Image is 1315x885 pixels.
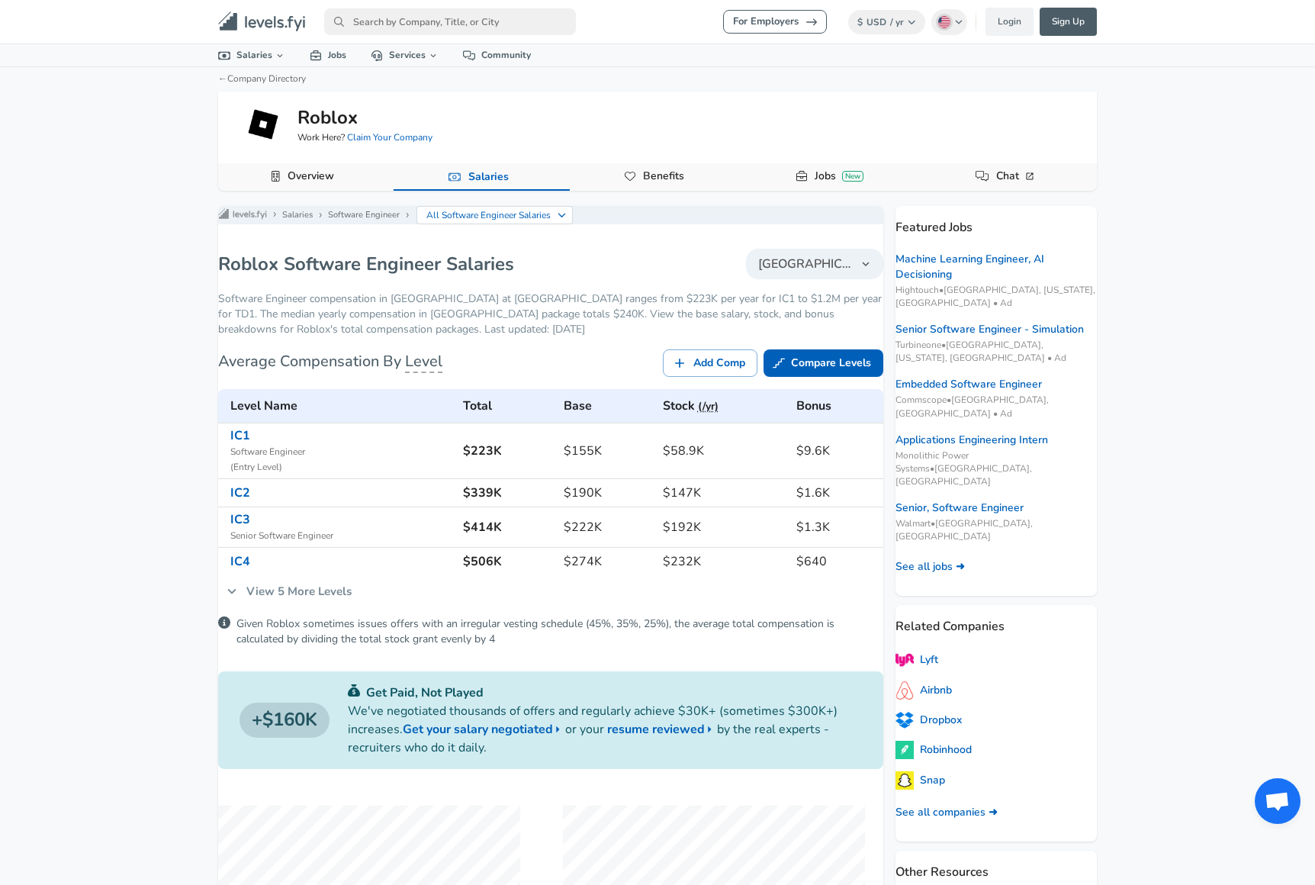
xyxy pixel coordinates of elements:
a: Services [358,44,451,66]
h6: $232K [663,551,784,572]
h6: $274K [564,551,651,572]
img: I874yde.png [895,741,914,759]
p: All Software Engineer Salaries [426,208,551,222]
a: Jobs [297,44,358,66]
a: JobsNew [809,163,870,189]
div: Open chat [1255,778,1301,824]
img: svg+xml;base64,PHN2ZyB4bWxucz0iaHR0cDovL3d3dy53My5vcmcvMjAwMC9zdmciIGZpbGw9IiMwYzU0NjAiIHZpZXdCb3... [348,684,360,697]
a: Salaries [206,44,297,66]
h6: $640 [796,551,877,572]
a: Applications Engineering Intern [895,433,1048,448]
a: ←Company Directory [218,72,306,85]
div: New [842,171,863,182]
span: $ [857,16,863,28]
h6: Level Name [230,395,451,417]
a: See all companies ➜ [895,805,998,820]
h6: Base [564,395,651,417]
h6: Bonus [796,395,877,417]
a: resume reviewed [607,720,717,739]
h6: $190K [564,482,651,504]
h6: $414K [463,517,551,538]
a: Overview [281,163,340,189]
img: airbnblogo.png [895,681,914,700]
span: / yr [890,16,904,28]
p: Get Paid, Not Played [348,684,862,702]
span: Monolithic Power Systems • [GEOGRAPHIC_DATA], [GEOGRAPHIC_DATA] [895,449,1097,488]
button: (/yr) [698,397,719,417]
a: Add Comp [663,349,757,378]
span: Software Engineer [230,445,451,460]
h6: Total [463,395,551,417]
a: IC1 [230,427,250,444]
a: Benefits [637,163,690,189]
span: USD [866,16,886,28]
a: IC2 [230,484,250,501]
h1: Roblox Software Engineer Salaries [218,252,514,276]
a: View 5 More Levels [218,575,360,607]
img: dropboxlogo.png [895,712,914,729]
table: Roblox's Software Engineer levels [218,389,883,575]
a: Community [451,44,543,66]
a: Claim Your Company [347,131,432,143]
a: Senior Software Engineer - Simulation [895,322,1084,337]
img: English (US) [938,16,950,28]
img: roblox.webp [248,109,278,140]
a: $160K [240,703,330,738]
p: Other Resources [895,851,1097,881]
button: English (US) [931,9,968,35]
span: Work Here? [297,131,432,144]
h6: $192K [663,517,784,538]
span: Level [405,351,442,373]
a: Salaries [462,164,515,190]
nav: primary [200,6,1115,37]
p: Given Roblox sometimes issues offers with an irregular vesting schedule (45%, 35%, 25%), the aver... [236,616,883,647]
p: Software Engineer compensation in [GEOGRAPHIC_DATA] at [GEOGRAPHIC_DATA] ranges from $223K per ye... [218,291,883,337]
a: Robinhood [895,741,972,759]
a: Airbnb [895,681,952,700]
a: Senior, Software Engineer [895,500,1024,516]
a: Login [985,8,1034,36]
span: Commscope • [GEOGRAPHIC_DATA], [GEOGRAPHIC_DATA] • Ad [895,394,1097,420]
h6: $222K [564,517,651,538]
a: For Employers [723,10,827,34]
h6: Average Compensation By [218,349,442,374]
h6: Stock [663,395,784,417]
p: Related Companies [895,605,1097,636]
p: Featured Jobs [895,206,1097,237]
img: lyftlogo.png [895,651,914,669]
a: Get your salary negotiated [403,720,565,739]
a: Salaries [282,209,313,221]
h6: $1.3K [796,517,877,538]
button: [GEOGRAPHIC_DATA] [746,249,883,279]
span: [GEOGRAPHIC_DATA] [758,255,853,273]
button: $USD/ yr [848,10,925,34]
a: IC4 [230,553,250,570]
input: Search by Company, Title, or City [324,8,576,35]
div: Company Data Navigation [218,163,1097,191]
img: utbcvAR.png [895,771,914,790]
h6: $9.6K [796,440,877,462]
span: Senior Software Engineer [230,529,451,544]
h6: $58.9K [663,440,784,462]
span: Hightouch • [GEOGRAPHIC_DATA], [US_STATE], [GEOGRAPHIC_DATA] • Ad [895,284,1097,310]
h6: $339K [463,482,551,504]
h6: $155K [564,440,651,462]
h6: $223K [463,440,551,462]
a: Machine Learning Engineer, AI Decisioning [895,252,1097,282]
span: Walmart • [GEOGRAPHIC_DATA], [GEOGRAPHIC_DATA] [895,517,1097,543]
a: Software Engineer [328,209,400,221]
a: Dropbox [895,712,962,729]
a: Embedded Software Engineer [895,377,1042,392]
a: See all jobs ➜ [895,559,965,574]
a: Snap [895,771,945,790]
a: Chat [990,163,1043,189]
h6: $1.6K [796,482,877,504]
h5: Roblox [297,105,358,130]
p: We've negotiated thousands of offers and regularly achieve $30K+ (sometimes $300K+) increases. or... [348,702,862,757]
h6: $147K [663,482,784,504]
a: Lyft [895,651,938,669]
h6: $506K [463,551,551,572]
span: ( Entry Level ) [230,460,451,475]
span: Turbineone • [GEOGRAPHIC_DATA], [US_STATE], [GEOGRAPHIC_DATA] • Ad [895,339,1097,365]
a: Compare Levels [764,349,883,378]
